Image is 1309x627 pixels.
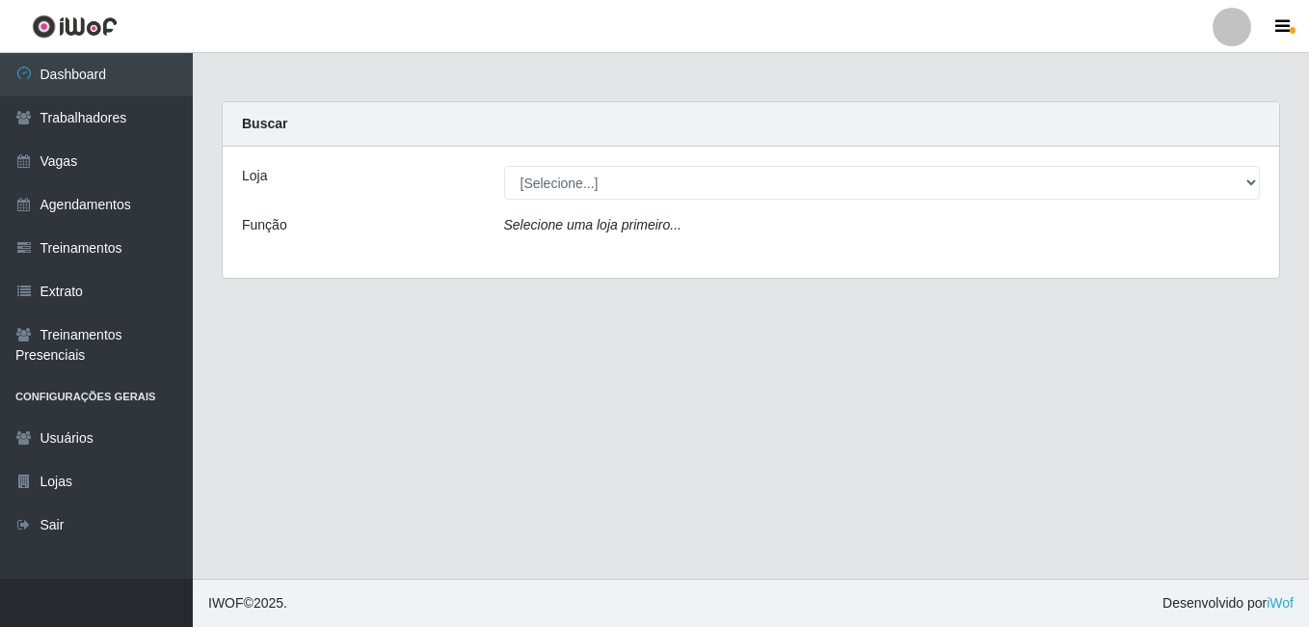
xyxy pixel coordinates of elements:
[242,116,287,131] strong: Buscar
[504,217,681,232] i: Selecione uma loja primeiro...
[32,14,118,39] img: CoreUI Logo
[208,593,287,613] span: © 2025 .
[208,595,244,611] span: IWOF
[242,166,267,186] label: Loja
[1267,595,1294,611] a: iWof
[242,215,287,235] label: Função
[1162,593,1294,613] span: Desenvolvido por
